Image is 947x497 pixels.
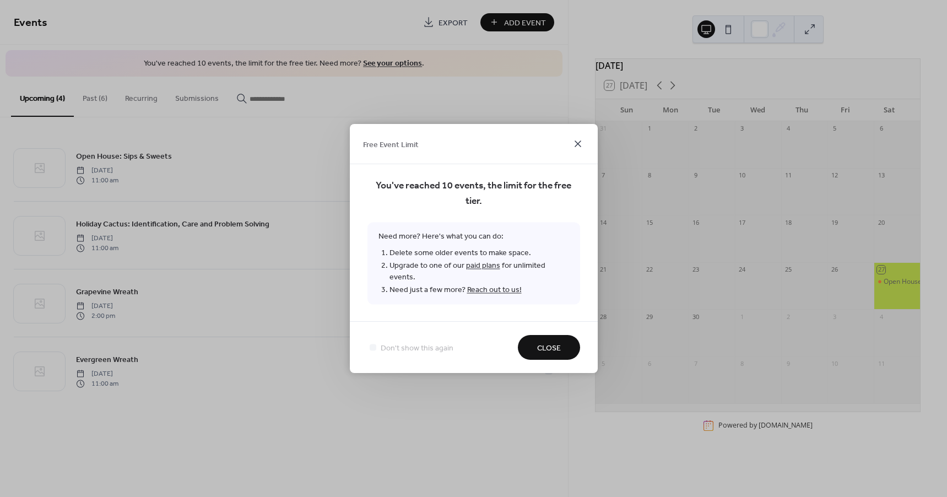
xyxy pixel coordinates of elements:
li: Need just a few more? [389,284,569,296]
span: You've reached 10 events, the limit for the free tier. [367,179,580,209]
a: Reach out to us! [467,283,522,298]
span: Free Event Limit [363,139,419,150]
a: paid plans [466,258,500,273]
li: Upgrade to one of our for unlimited events. [389,260,569,284]
li: Delete some older events to make space. [389,247,569,260]
span: Close [537,343,561,354]
button: Close [518,335,580,360]
span: Don't show this again [381,343,453,354]
span: Need more? Here's what you can do: [367,223,580,305]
